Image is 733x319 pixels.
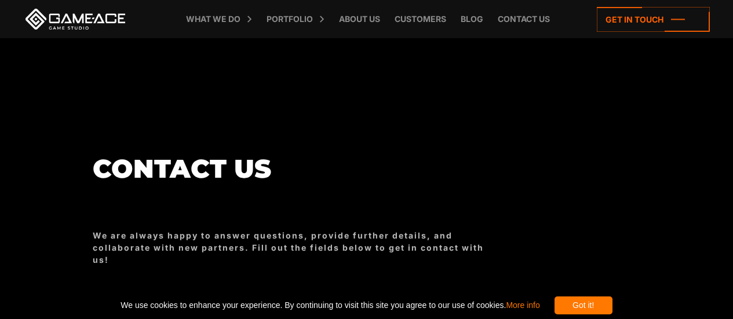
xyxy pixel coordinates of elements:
[93,155,498,183] h1: Contact us
[121,296,539,314] span: We use cookies to enhance your experience. By continuing to visit this site you agree to our use ...
[93,229,498,266] div: We are always happy to answer questions, provide further details, and collaborate with new partne...
[555,296,612,314] div: Got it!
[597,7,710,32] a: Get in touch
[506,300,539,310] a: More info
